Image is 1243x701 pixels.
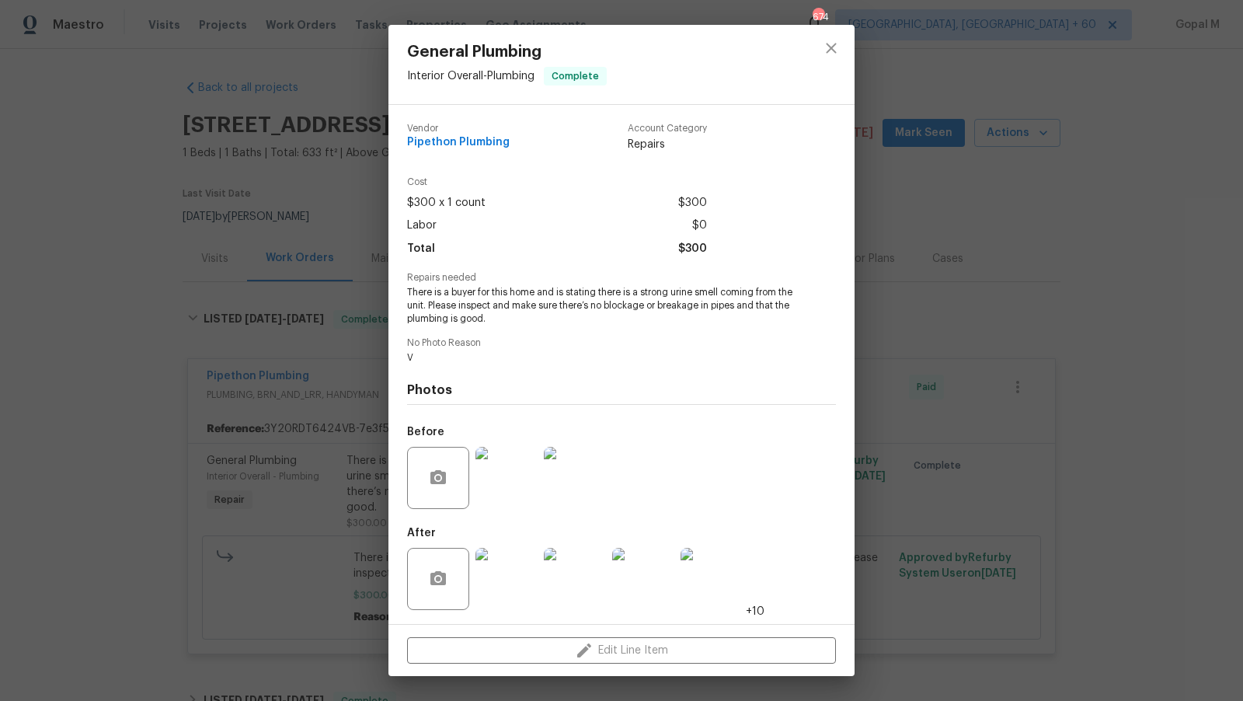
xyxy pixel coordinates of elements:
[813,30,850,67] button: close
[407,528,436,539] h5: After
[407,137,510,148] span: Pipethon Plumbing
[692,214,707,237] span: $0
[407,382,836,398] h4: Photos
[407,214,437,237] span: Labor
[678,238,707,260] span: $300
[678,192,707,214] span: $300
[407,238,435,260] span: Total
[407,124,510,134] span: Vendor
[628,137,707,152] span: Repairs
[407,338,836,348] span: No Photo Reason
[407,427,444,438] h5: Before
[407,273,836,283] span: Repairs needed
[407,286,793,325] span: There is a buyer for this home and is stating there is a strong urine smell coming from the unit....
[545,68,605,84] span: Complete
[407,71,534,82] span: Interior Overall - Plumbing
[407,177,707,187] span: Cost
[407,44,607,61] span: General Plumbing
[813,9,823,25] div: 674
[407,192,486,214] span: $300 x 1 count
[628,124,707,134] span: Account Category
[746,604,764,619] span: +10
[407,351,793,364] span: V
